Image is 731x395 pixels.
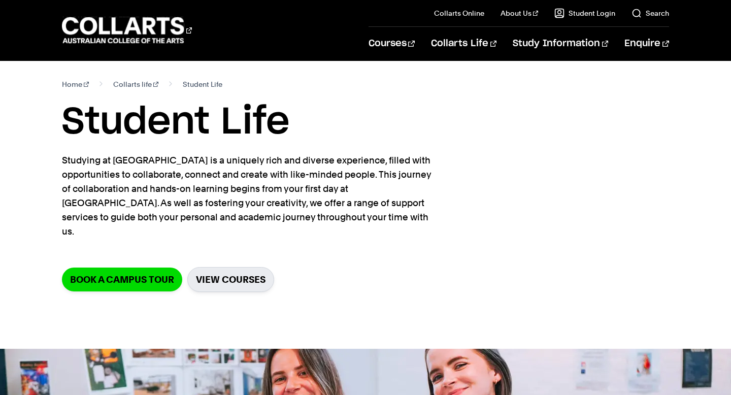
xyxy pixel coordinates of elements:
a: Courses [369,27,415,60]
a: Enquire [624,27,669,60]
a: Book a Campus Tour [62,268,182,291]
p: Studying at [GEOGRAPHIC_DATA] is a uniquely rich and diverse experience, filled with opportunitie... [62,153,433,239]
a: Home [62,77,89,91]
a: About Us [501,8,538,18]
a: View Courses [187,267,274,292]
a: Student Login [554,8,615,18]
span: Student Life [183,77,222,91]
a: Search [632,8,669,18]
a: Collarts Online [434,8,484,18]
div: Go to homepage [62,16,192,45]
a: Study Information [513,27,608,60]
h1: Student Life [62,100,669,145]
a: Collarts Life [431,27,496,60]
a: Collarts life [113,77,158,91]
